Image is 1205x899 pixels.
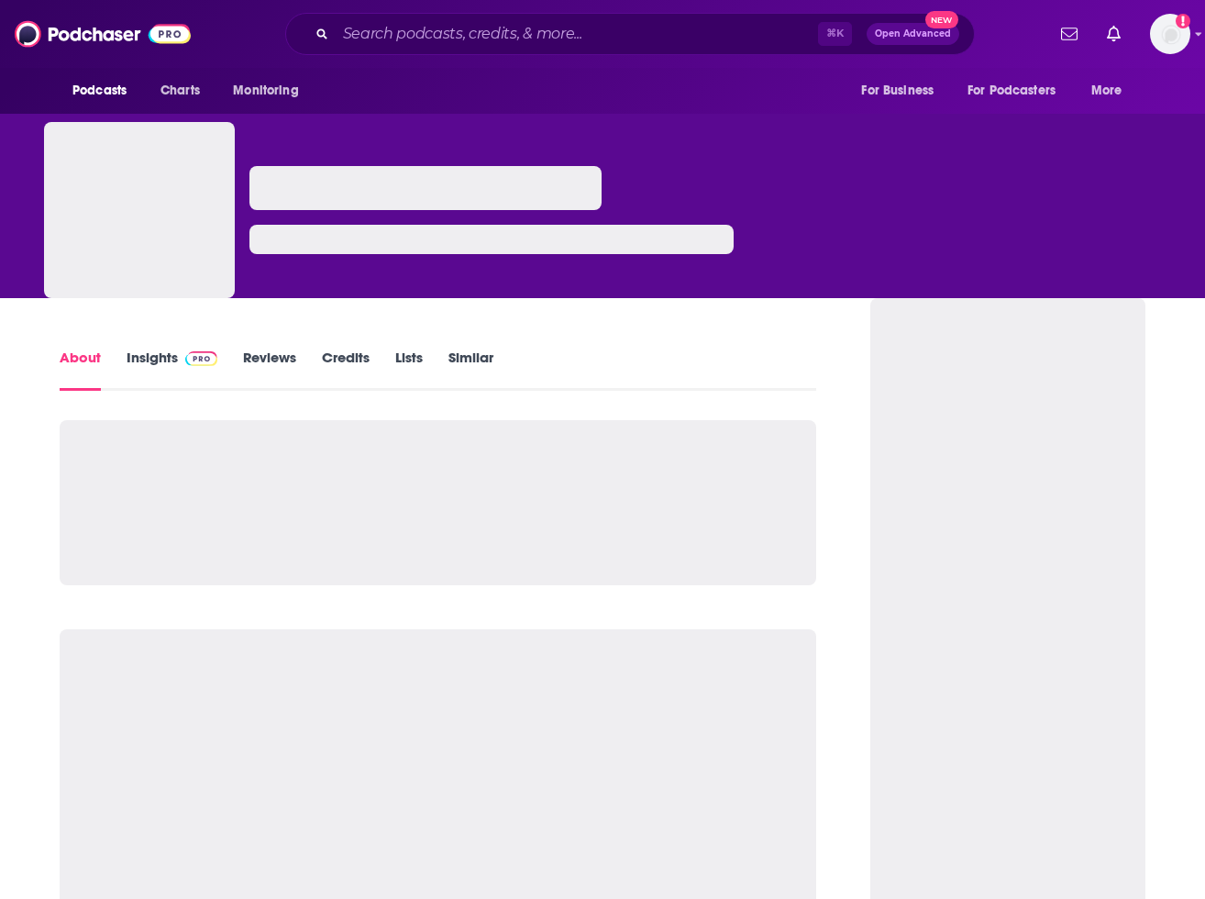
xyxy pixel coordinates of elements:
button: open menu [956,73,1082,108]
img: User Profile [1150,14,1190,54]
a: Credits [322,349,370,391]
span: ⌘ K [818,22,852,46]
a: Lists [395,349,423,391]
span: Logged in as ellerylsmith123 [1150,14,1190,54]
span: New [925,11,958,28]
a: Show notifications dropdown [1054,18,1085,50]
input: Search podcasts, credits, & more... [336,19,818,49]
button: Open AdvancedNew [867,23,959,45]
button: open menu [848,73,956,108]
img: Podchaser - Follow, Share and Rate Podcasts [15,17,191,51]
a: Charts [149,73,211,108]
div: Search podcasts, credits, & more... [285,13,975,55]
button: Show profile menu [1150,14,1190,54]
button: open menu [1078,73,1145,108]
a: Similar [448,349,493,391]
a: Show notifications dropdown [1100,18,1128,50]
span: Open Advanced [875,29,951,39]
span: For Podcasters [967,78,1056,104]
img: Podchaser Pro [185,351,217,366]
a: Reviews [243,349,296,391]
svg: Add a profile image [1176,14,1190,28]
button: open menu [60,73,150,108]
button: open menu [220,73,322,108]
span: Charts [160,78,200,104]
span: For Business [861,78,934,104]
a: InsightsPodchaser Pro [127,349,217,391]
span: Monitoring [233,78,298,104]
span: More [1091,78,1122,104]
a: About [60,349,101,391]
span: Podcasts [72,78,127,104]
